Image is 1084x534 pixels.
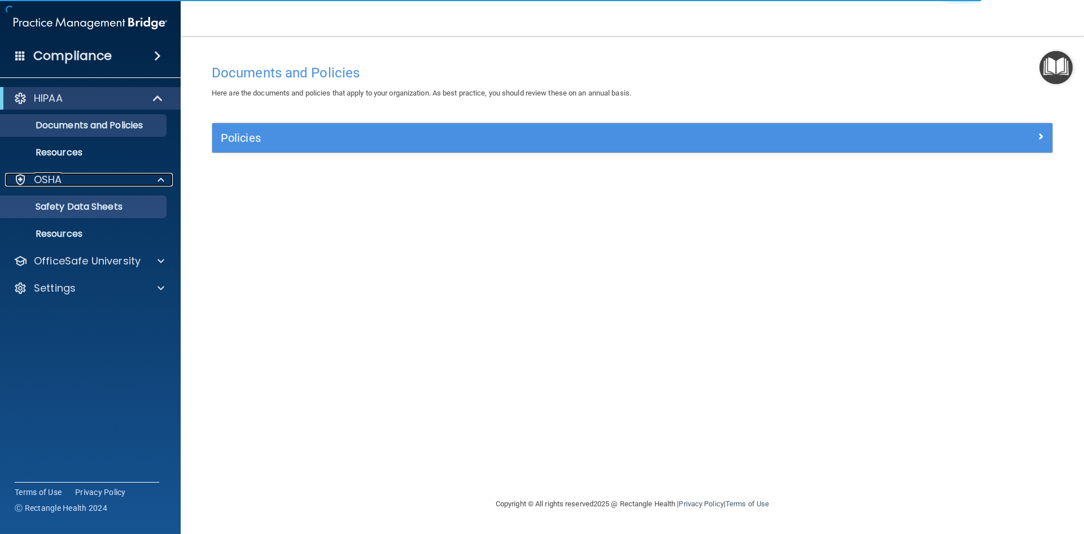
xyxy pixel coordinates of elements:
[75,487,126,498] a: Privacy Policy
[34,281,76,295] p: Settings
[725,500,769,508] a: Terms of Use
[34,254,141,268] p: OfficeSafe University
[221,132,834,144] h5: Policies
[33,48,112,64] h4: Compliance
[679,500,723,508] a: Privacy Policy
[7,228,161,240] p: Resources
[14,12,167,34] img: PMB logo
[34,92,63,105] p: HIPAA
[7,147,161,158] p: Resources
[7,201,161,212] p: Safety Data Sheets
[14,281,164,295] a: Settings
[212,66,1053,80] h4: Documents and Policies
[15,487,62,498] a: Terms of Use
[1039,51,1073,84] button: Open Resource Center
[15,502,107,514] span: Ⓒ Rectangle Health 2024
[7,120,161,131] p: Documents and Policies
[426,486,838,522] div: Copyright © All rights reserved 2025 @ Rectangle Health | |
[14,254,164,268] a: OfficeSafe University
[34,173,62,186] p: OSHA
[14,173,164,186] a: OSHA
[14,92,164,105] a: HIPAA
[221,129,1044,147] a: Policies
[889,454,1070,499] iframe: Drift Widget Chat Controller
[212,89,631,97] span: Here are the documents and policies that apply to your organization. As best practice, you should...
